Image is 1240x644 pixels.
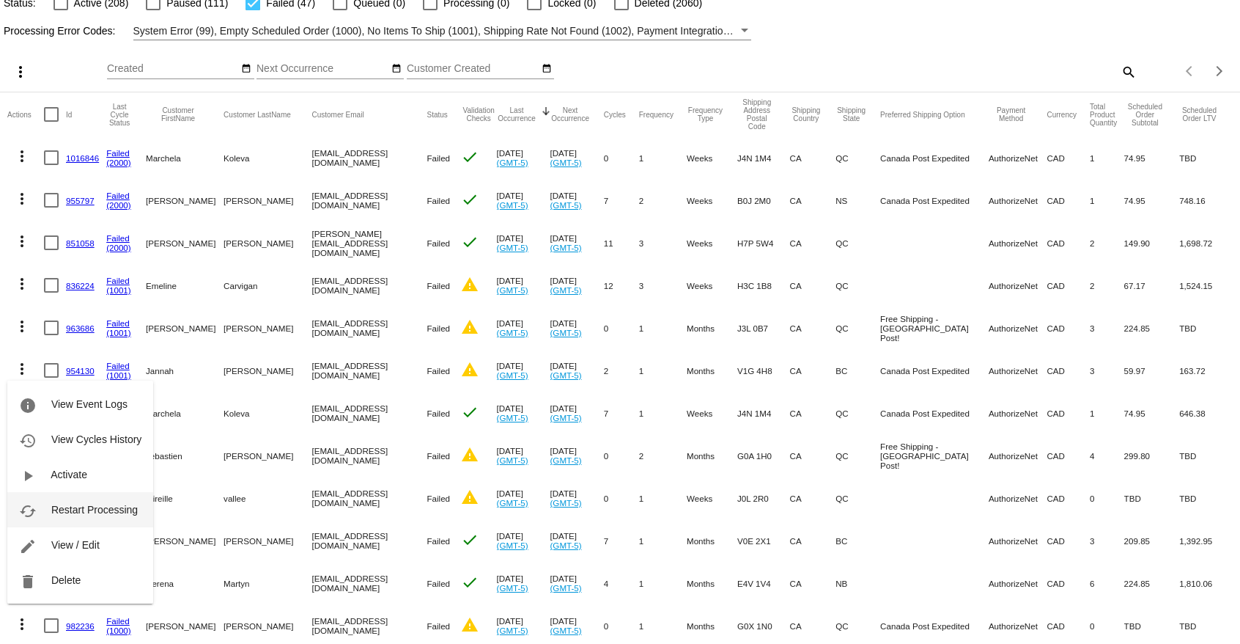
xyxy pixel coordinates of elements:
mat-icon: delete [19,573,37,590]
span: View Cycles History [51,433,141,445]
mat-icon: edit [19,538,37,555]
span: View Event Logs [51,398,128,410]
span: View / Edit [51,539,100,551]
span: Delete [51,574,81,586]
mat-icon: info [19,397,37,414]
mat-icon: play_arrow [19,467,37,485]
span: Restart Processing [51,504,138,516]
mat-icon: history [19,432,37,450]
span: Activate [51,469,87,480]
mat-icon: cached [19,502,37,520]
